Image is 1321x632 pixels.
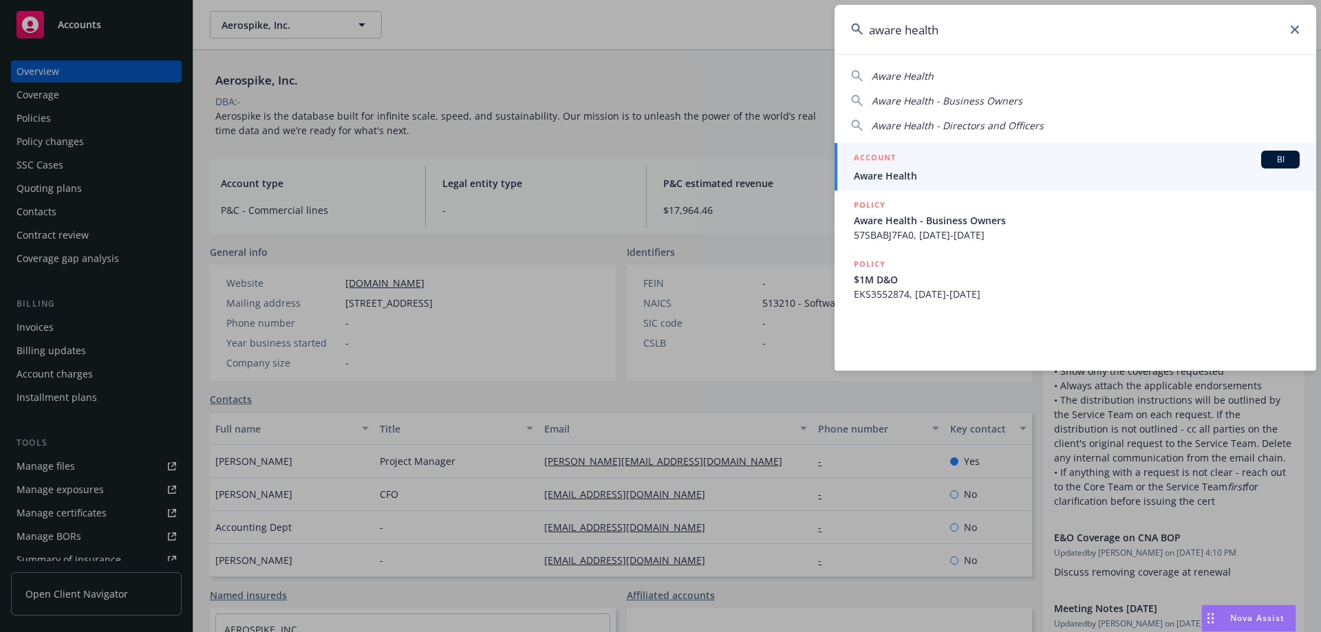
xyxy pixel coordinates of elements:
[854,257,885,271] h5: POLICY
[854,168,1300,183] span: Aware Health
[835,250,1316,309] a: POLICY$1M D&OEKS3552874, [DATE]-[DATE]
[854,228,1300,242] span: 57SBABJ7FA0, [DATE]-[DATE]
[835,143,1316,190] a: ACCOUNTBIAware Health
[854,287,1300,301] span: EKS3552874, [DATE]-[DATE]
[1267,153,1294,166] span: BI
[854,272,1300,287] span: $1M D&O
[872,119,1044,132] span: Aware Health - Directors and Officers
[872,94,1022,107] span: Aware Health - Business Owners
[835,5,1316,54] input: Search...
[854,151,896,167] h5: ACCOUNT
[854,213,1300,228] span: Aware Health - Business Owners
[872,69,934,83] span: Aware Health
[835,190,1316,250] a: POLICYAware Health - Business Owners57SBABJ7FA0, [DATE]-[DATE]
[1202,605,1219,631] div: Drag to move
[854,198,885,212] h5: POLICY
[1230,612,1285,624] span: Nova Assist
[1201,604,1296,632] button: Nova Assist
